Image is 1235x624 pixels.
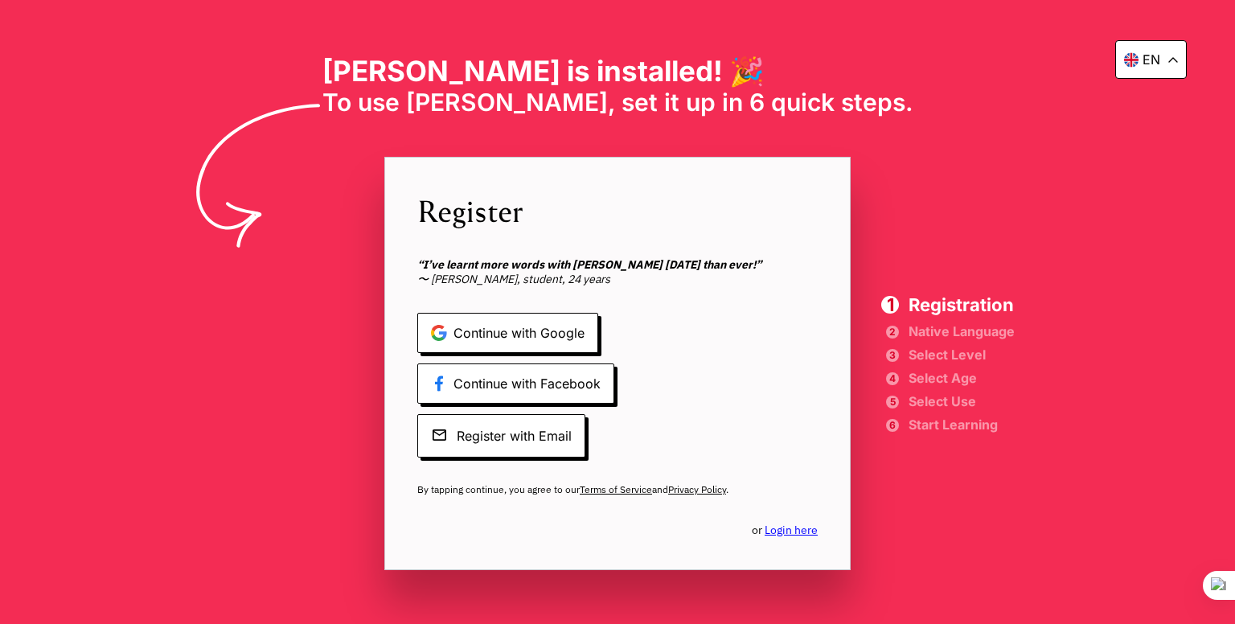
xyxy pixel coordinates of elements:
span: Native Language [909,326,1015,337]
span: 〜 [PERSON_NAME], student, 24 years [417,257,818,286]
span: Start Learning [909,419,1015,430]
span: Continue with Facebook [417,363,614,404]
b: “I’ve learnt more words with [PERSON_NAME] [DATE] than ever!” [417,257,761,272]
span: or [752,523,818,537]
span: To use [PERSON_NAME], set it up in 6 quick steps. [322,88,913,117]
span: Registration [909,296,1015,314]
a: Terms of Service [580,483,652,495]
h1: [PERSON_NAME] is installed! 🎉 [322,54,913,88]
a: Privacy Policy [668,483,726,495]
span: Continue with Google [417,313,598,353]
p: en [1143,51,1160,68]
span: Register with Email [417,414,585,458]
span: By tapping continue, you agree to our and . [417,483,818,496]
span: Select Level [909,349,1015,360]
a: Login here [765,523,818,537]
span: Select Use [909,396,1015,407]
span: Register [417,190,818,231]
span: Select Age [909,372,1015,384]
